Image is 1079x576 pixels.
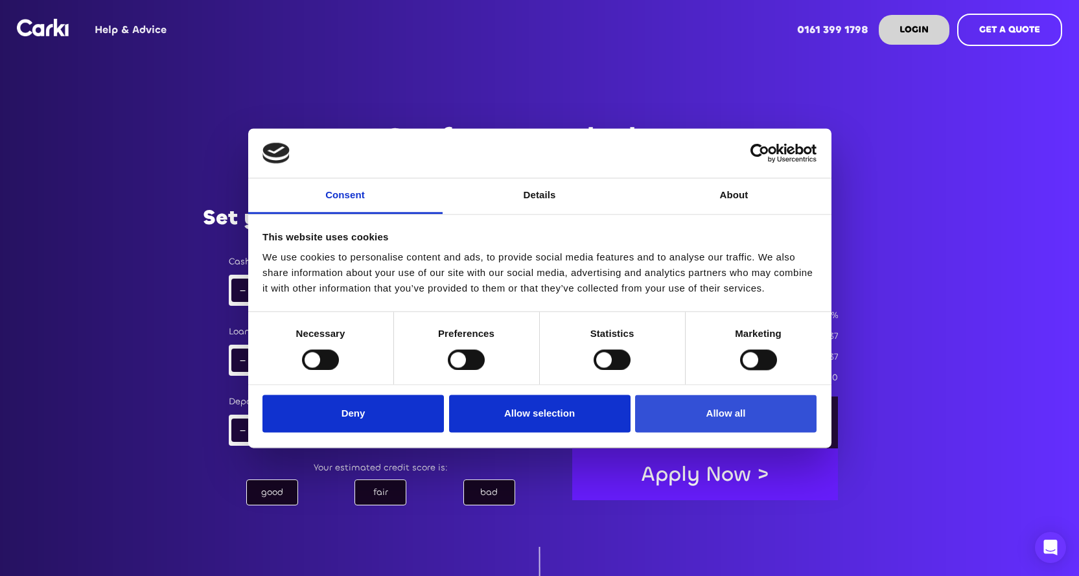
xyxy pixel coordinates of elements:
[231,279,255,302] div: -
[384,119,695,159] h3: Car finance calculator
[262,143,290,163] img: logo
[229,325,533,338] div: Loan Length:
[438,328,494,340] strong: Preferences
[296,328,345,340] strong: Necessary
[957,14,1062,46] a: GET A QUOTE
[262,250,817,297] div: We use cookies to personalise content and ads, to provide social media features and to analyse ou...
[979,23,1040,36] strong: GET A QUOTE
[879,15,949,45] a: LOGIN
[203,206,369,229] h2: Set your budget
[262,395,444,433] button: Deny
[899,23,929,36] strong: LOGIN
[635,395,817,433] button: Allow all
[17,19,69,36] img: Logo
[703,143,817,163] a: Usercentrics Cookiebot - opens in a new window
[84,5,177,55] a: Help & Advice
[231,419,255,442] div: -
[443,179,637,214] a: Details
[262,229,817,245] div: This website uses cookies
[229,395,533,408] div: Deposit:
[735,328,782,340] strong: Marketing
[820,309,838,322] div: 9.9%
[229,255,533,268] div: Cash Price:
[797,23,868,36] strong: 0161 399 1798
[787,5,879,55] a: 0161 399 1798
[449,395,631,433] button: Allow selection
[628,454,782,494] a: Apply Now >
[231,349,255,372] div: -
[1035,532,1066,563] div: Open Intercom Messenger
[590,328,634,340] strong: Statistics
[216,459,546,477] div: Your estimated credit score is:
[248,179,443,214] a: Consent
[637,179,831,214] a: About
